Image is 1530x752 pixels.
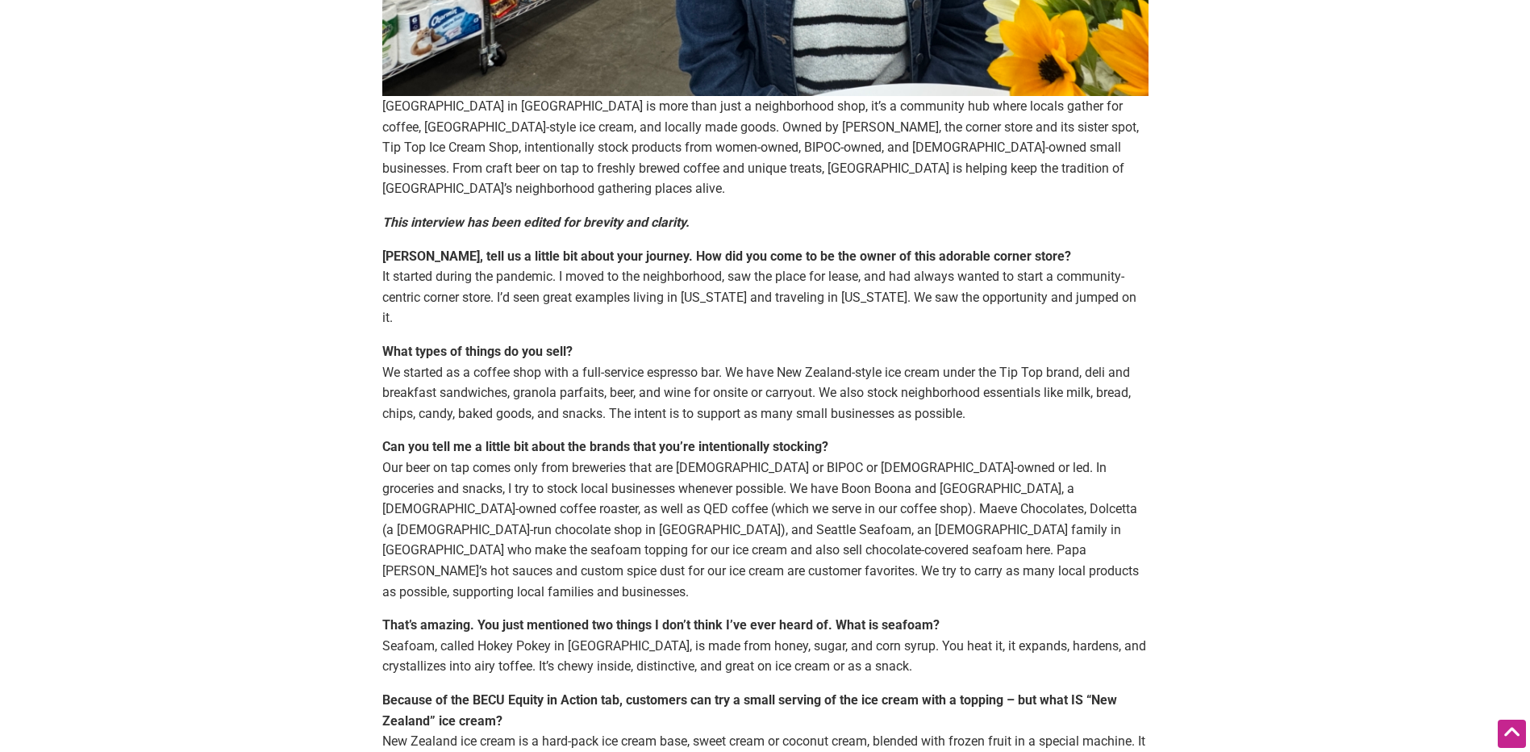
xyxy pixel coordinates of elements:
p: It started during the pandemic. I moved to the neighborhood, saw the place for lease, and had alw... [382,246,1149,328]
strong: Because of the BECU Equity in Action tab, customers can try a small serving of the ice cream with... [382,692,1117,729]
em: This interview has been edited for brevity and clarity. [382,215,690,230]
p: We started as a coffee shop with a full-service espresso bar. We have New Zealand-style ice cream... [382,341,1149,424]
p: [GEOGRAPHIC_DATA] in [GEOGRAPHIC_DATA] is more than just a neighborhood shop, it’s a community hu... [382,96,1149,199]
strong: That’s amazing. You just mentioned two things I don’t think I’ve ever heard of. What is seafoam? [382,617,940,633]
p: Seafoam, called Hokey Pokey in [GEOGRAPHIC_DATA], is made from honey, sugar, and corn syrup. You ... [382,615,1149,677]
p: Our beer on tap comes only from breweries that are [DEMOGRAPHIC_DATA] or BIPOC or [DEMOGRAPHIC_DA... [382,437,1149,602]
strong: What types of things do you sell? [382,344,573,359]
strong: [PERSON_NAME], tell us a little bit about your journey. How did you come to be the owner of this ... [382,249,1071,264]
div: Scroll Back to Top [1498,720,1526,748]
strong: Can you tell me a little bit about the brands that you’re intentionally stocking? [382,439,828,454]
